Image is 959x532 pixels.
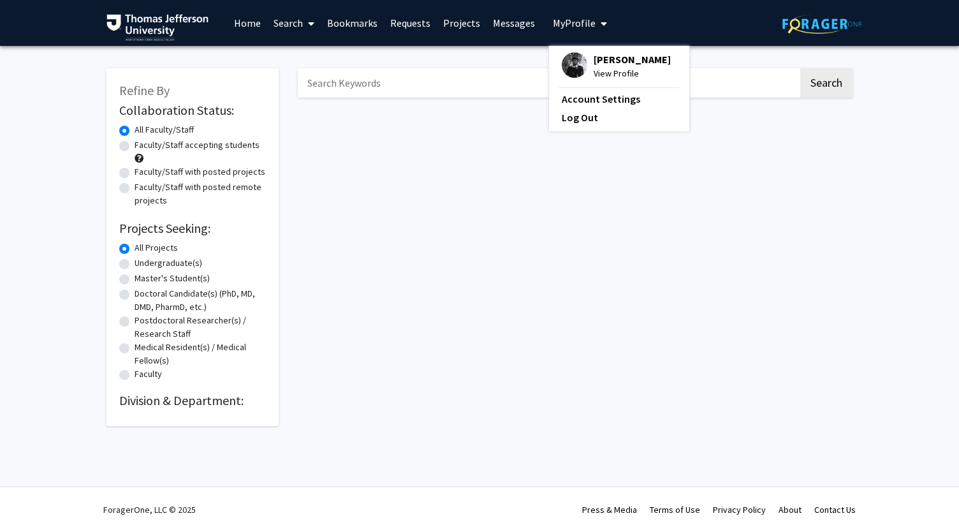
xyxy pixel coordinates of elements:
[562,52,671,80] div: Profile Picture[PERSON_NAME]View Profile
[562,52,587,78] img: Profile Picture
[582,504,637,515] a: Press & Media
[106,14,209,41] img: Thomas Jefferson University Logo
[135,256,202,270] label: Undergraduate(s)
[437,1,487,45] a: Projects
[779,504,802,515] a: About
[594,66,671,80] span: View Profile
[103,487,196,532] div: ForagerOne, LLC © 2025
[119,221,266,236] h2: Projects Seeking:
[553,17,596,29] span: My Profile
[562,110,677,125] a: Log Out
[650,504,700,515] a: Terms of Use
[713,504,766,515] a: Privacy Policy
[119,82,170,98] span: Refine By
[135,341,266,367] label: Medical Resident(s) / Medical Fellow(s)
[135,241,178,255] label: All Projects
[487,1,541,45] a: Messages
[594,52,671,66] span: [PERSON_NAME]
[267,1,321,45] a: Search
[384,1,437,45] a: Requests
[321,1,384,45] a: Bookmarks
[135,367,162,381] label: Faculty
[119,393,266,408] h2: Division & Department:
[298,120,853,149] nav: Page navigation
[119,103,266,118] h2: Collaboration Status:
[298,68,798,98] input: Search Keywords
[135,181,266,207] label: Faculty/Staff with posted remote projects
[228,1,267,45] a: Home
[814,504,856,515] a: Contact Us
[800,68,853,98] button: Search
[135,123,194,137] label: All Faculty/Staff
[10,475,54,522] iframe: Chat
[135,272,210,285] label: Master's Student(s)
[562,91,677,107] a: Account Settings
[135,138,260,152] label: Faculty/Staff accepting students
[135,165,265,179] label: Faculty/Staff with posted projects
[135,314,266,341] label: Postdoctoral Researcher(s) / Research Staff
[135,287,266,314] label: Doctoral Candidate(s) (PhD, MD, DMD, PharmD, etc.)
[782,14,862,34] img: ForagerOne Logo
